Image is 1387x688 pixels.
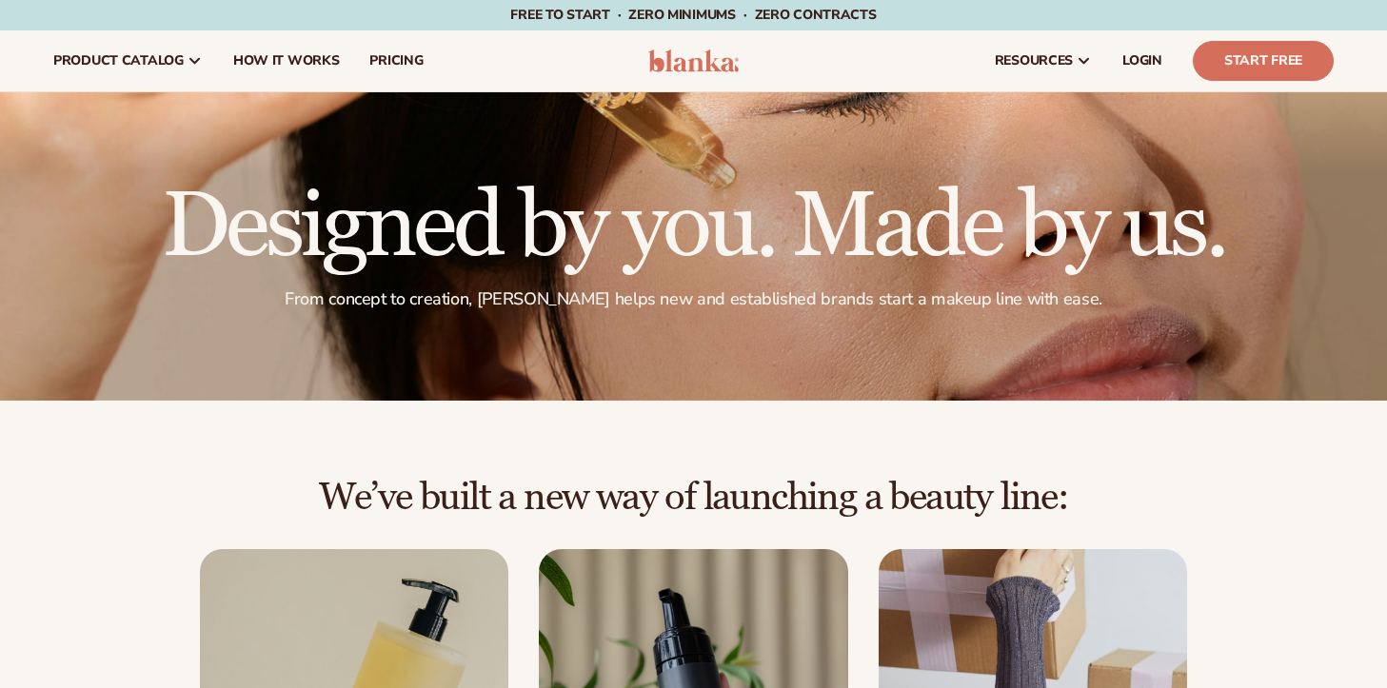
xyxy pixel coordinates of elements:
h2: We’ve built a new way of launching a beauty line: [53,477,1334,519]
span: Free to start · ZERO minimums · ZERO contracts [510,6,876,24]
span: How It Works [233,53,340,69]
span: pricing [369,53,423,69]
a: Start Free [1193,41,1334,81]
a: resources [980,30,1107,91]
a: How It Works [218,30,355,91]
span: resources [995,53,1073,69]
h1: Designed by you. Made by us. [162,182,1225,273]
a: product catalog [38,30,218,91]
p: From concept to creation, [PERSON_NAME] helps new and established brands start a makeup line with... [162,288,1225,310]
span: product catalog [53,53,184,69]
span: LOGIN [1122,53,1162,69]
a: LOGIN [1107,30,1178,91]
img: logo [648,49,739,72]
a: pricing [354,30,438,91]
